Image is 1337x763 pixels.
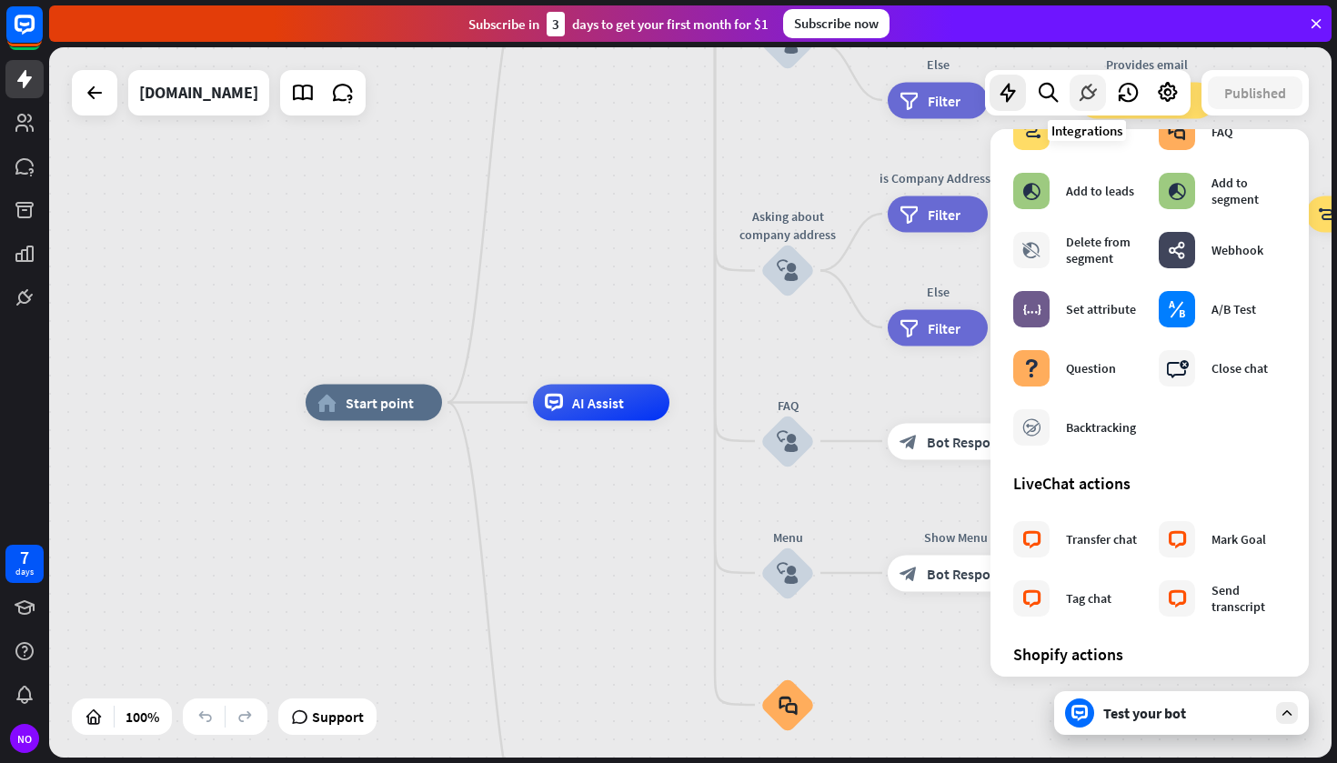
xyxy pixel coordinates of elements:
[1022,530,1041,548] i: block_livechat
[547,12,565,36] div: 3
[900,318,919,336] i: filter
[10,724,39,753] div: NO
[1211,301,1256,317] div: A/B Test
[927,432,1012,450] span: Bot Response
[1168,589,1187,607] i: block_livechat
[1318,205,1337,223] i: block_goto
[1103,704,1267,722] div: Test your bot
[572,394,624,412] span: AI Assist
[900,205,919,223] i: filter
[346,394,414,412] span: Start point
[1208,76,1302,109] button: Published
[1022,589,1041,607] i: block_livechat
[5,545,44,583] a: 7 days
[779,695,798,715] i: block_faq
[1066,590,1111,607] div: Tag chat
[15,566,34,578] div: days
[783,9,890,38] div: Subscribe now
[777,430,799,452] i: block_user_input
[1168,241,1186,259] i: webhooks
[1168,530,1187,548] i: block_livechat
[1168,300,1186,318] i: block_ab_testing
[900,432,918,450] i: block_bot_response
[15,7,69,62] button: Open LiveChat chat widget
[1065,55,1229,73] div: Provides email
[1211,360,1268,376] div: Close chat
[312,702,364,731] span: Support
[1211,175,1286,207] div: Add to segment
[1166,359,1189,377] i: block_close_chat
[928,318,960,336] span: Filter
[1013,473,1286,494] div: LiveChat actions
[928,91,960,109] span: Filter
[1022,182,1040,200] i: block_add_to_segment
[317,394,337,412] i: home_2
[1022,241,1040,259] i: block_delete_from_segment
[1022,123,1041,141] i: block_goto
[1013,644,1286,665] div: Shopify actions
[139,70,258,115] div: henn-group.com
[1022,300,1041,318] i: block_set_attribute
[1211,582,1286,615] div: Send transcript
[1066,360,1116,376] div: Question
[1211,124,1232,140] div: FAQ
[928,205,960,223] span: Filter
[733,527,842,546] div: Menu
[900,564,918,582] i: block_bot_response
[1066,419,1136,436] div: Backtracking
[20,549,29,566] div: 7
[1066,301,1136,317] div: Set attribute
[1022,418,1041,437] i: block_backtracking
[1066,234,1141,266] div: Delete from segment
[874,55,1001,73] div: Else
[900,91,919,109] i: filter
[120,702,165,731] div: 100%
[1211,531,1266,547] div: Mark Goal
[733,396,842,414] div: FAQ
[927,564,1012,582] span: Bot Response
[1211,242,1263,258] div: Webhook
[874,282,1001,300] div: Else
[777,562,799,584] i: block_user_input
[1022,359,1040,377] i: block_question
[874,527,1038,546] div: Show Menu
[1066,531,1137,547] div: Transfer chat
[1168,182,1186,200] i: block_add_to_segment
[468,12,769,36] div: Subscribe in days to get your first month for $1
[733,207,842,244] div: Asking about company address
[1066,183,1134,199] div: Add to leads
[1066,124,1122,140] div: Go to step
[874,168,1001,186] div: is Company Address?
[1168,123,1186,141] i: block_faq
[777,260,799,282] i: block_user_input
